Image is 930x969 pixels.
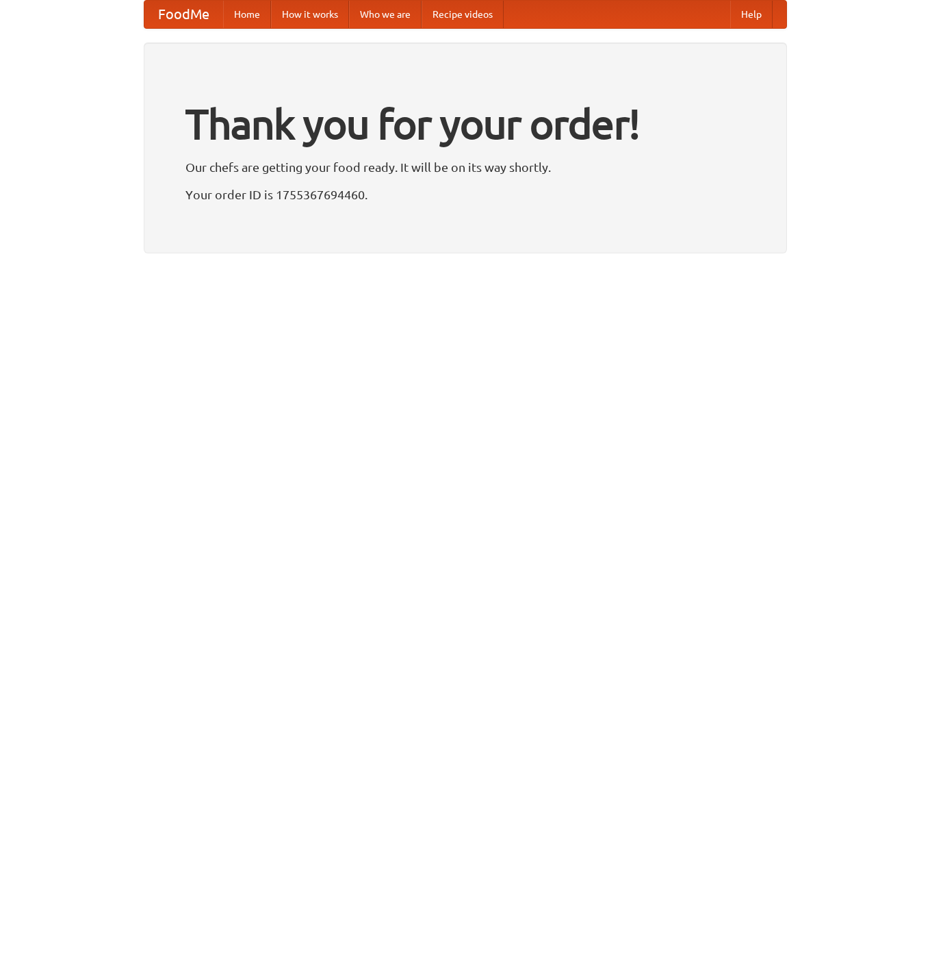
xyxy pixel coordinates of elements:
a: Home [223,1,271,28]
a: Help [730,1,773,28]
h1: Thank you for your order! [185,91,745,157]
p: Our chefs are getting your food ready. It will be on its way shortly. [185,157,745,177]
p: Your order ID is 1755367694460. [185,184,745,205]
a: FoodMe [144,1,223,28]
a: How it works [271,1,349,28]
a: Recipe videos [422,1,504,28]
a: Who we are [349,1,422,28]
